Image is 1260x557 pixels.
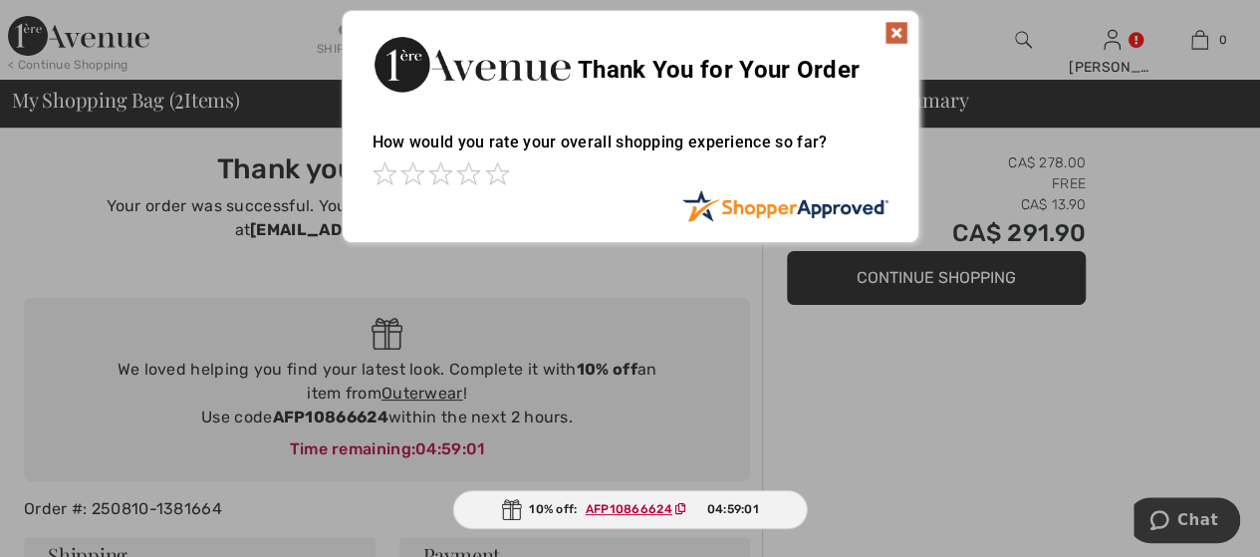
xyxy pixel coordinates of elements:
[586,502,672,516] ins: AFP10866624
[706,500,758,518] span: 04:59:01
[501,499,521,520] img: Gift.svg
[452,490,808,529] div: 10% off:
[884,21,908,45] img: x
[373,113,888,189] div: How would you rate your overall shopping experience so far?
[578,56,860,84] span: Thank You for Your Order
[44,14,85,32] span: Chat
[373,31,572,98] img: Thank You for Your Order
